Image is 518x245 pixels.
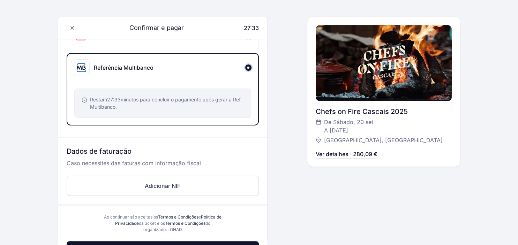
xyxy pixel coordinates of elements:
[165,221,205,226] a: Termos e Condições
[316,150,377,158] p: Ver detalhes · 280,09 €
[167,227,182,232] span: LOHAD
[158,214,198,220] a: Termos e Condições
[94,63,153,72] div: Referência Multibanco
[67,146,259,159] h3: Dados de faturação
[97,214,228,233] div: Ao continuar são aceites os e da 3cket e os do organizador
[90,97,242,110] span: Restam minutos para concluir o pagamento após gerar a Ref. Multibanco.
[107,97,121,102] span: 27:33
[67,159,259,173] p: Caso necessites das faturas com informação fiscal
[67,176,259,196] button: Adicionar NIF
[244,24,259,31] span: 27:33
[316,107,452,116] div: Chefs on Fire Cascais 2025
[324,136,443,144] span: [GEOGRAPHIC_DATA], [GEOGRAPHIC_DATA]
[121,23,184,33] span: Confirmar e pagar
[324,118,373,135] span: De Sábado, 20 set A [DATE]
